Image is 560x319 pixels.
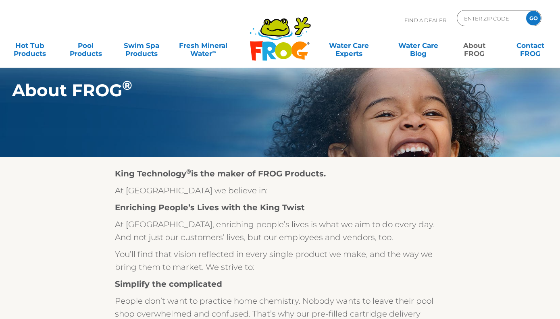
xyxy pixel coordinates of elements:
[115,218,446,244] p: At [GEOGRAPHIC_DATA], enriching people’s lives is what we aim to do every day. And not just our c...
[463,12,518,24] input: Zip Code Form
[115,248,446,273] p: You’ll find that vision reflected in every single product we make, and the way we bring them to m...
[212,49,216,55] sup: ∞
[508,37,552,54] a: ContactFROG
[120,37,164,54] a: Swim SpaProducts
[176,37,230,54] a: Fresh MineralWater∞
[8,37,52,54] a: Hot TubProducts
[452,37,496,54] a: AboutFROG
[64,37,108,54] a: PoolProducts
[12,81,504,100] h1: About FROG
[115,279,222,289] strong: Simplify the complicated
[115,203,305,212] strong: Enriching People’s Lives with the King Twist
[186,168,191,175] sup: ®
[122,78,132,93] sup: ®
[115,184,446,197] p: At [GEOGRAPHIC_DATA] we believe in:
[115,169,326,178] strong: King Technology is the maker of FROG Products.
[397,37,440,54] a: Water CareBlog
[404,10,446,30] p: Find A Dealer
[313,37,384,54] a: Water CareExperts
[526,11,541,25] input: GO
